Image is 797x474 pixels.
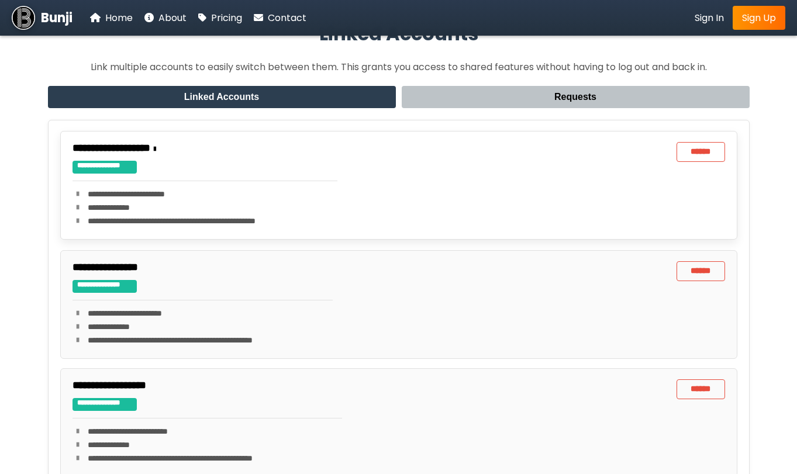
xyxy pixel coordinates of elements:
button: Requests [402,86,750,108]
a: Home [90,11,133,25]
p: Link multiple accounts to easily switch between them. This grants you access to shared features w... [48,60,750,74]
span: Sign Up [742,11,776,25]
img: Bunji Dental Referral Management [12,6,35,29]
span: Bunji [41,8,73,27]
a: Sign In [695,11,724,25]
a: Sign Up [733,6,785,30]
span: Contact [268,11,306,25]
span: Home [105,11,133,25]
button: Linked Accounts [48,86,396,108]
a: Contact [254,11,306,25]
span: About [158,11,187,25]
span: Pricing [211,11,242,25]
a: About [144,11,187,25]
a: Bunji [12,6,73,29]
a: Pricing [198,11,242,25]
